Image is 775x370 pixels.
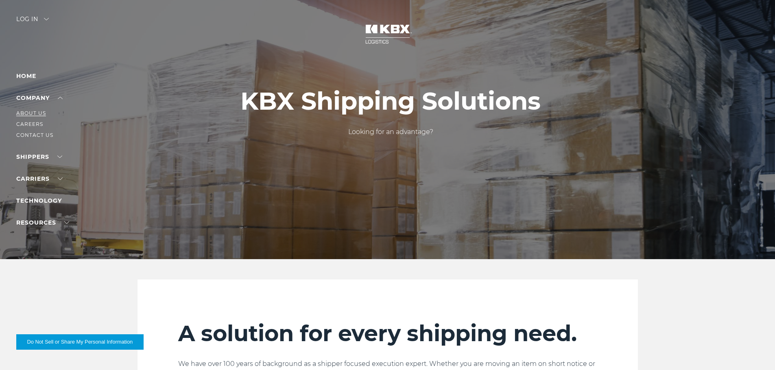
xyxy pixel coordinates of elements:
[16,197,62,204] a: Technology
[16,132,53,138] a: Contact Us
[16,94,63,102] a: Company
[16,334,144,350] button: Do Not Sell or Share My Personal Information
[16,219,69,226] a: RESOURCES
[16,175,63,182] a: Carriers
[16,72,36,80] a: Home
[16,121,43,127] a: Careers
[240,87,541,115] h1: KBX Shipping Solutions
[240,127,541,137] p: Looking for an advantage?
[16,110,46,116] a: About Us
[44,18,49,20] img: arrow
[16,153,62,160] a: SHIPPERS
[357,16,418,52] img: kbx logo
[16,16,49,28] div: Log in
[178,320,597,347] h2: A solution for every shipping need.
